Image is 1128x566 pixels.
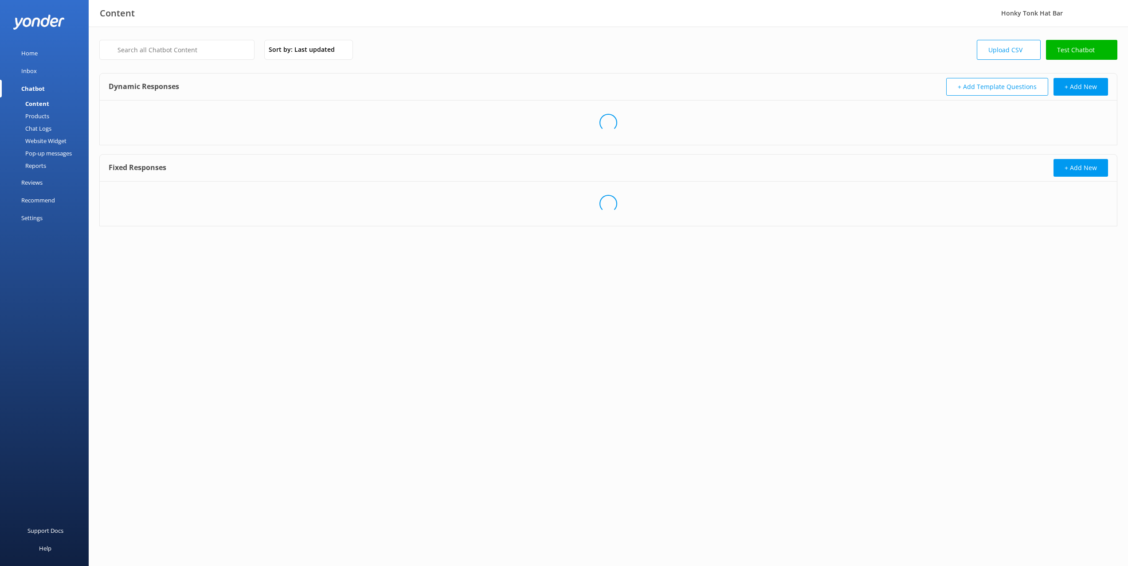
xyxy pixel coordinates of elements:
span: Honky Tonk Hat Bar [1001,9,1063,17]
h4: Fixed Responses [109,159,166,177]
div: Website Widget [5,135,67,147]
a: Reports [5,159,89,172]
div: Support Docs [27,522,63,539]
a: Test Chatbot [1046,40,1117,60]
div: Chat Logs [5,122,51,135]
a: Content [5,97,89,110]
div: Reports [5,159,46,172]
a: Website Widget [5,135,89,147]
button: + Add New [1054,78,1108,96]
button: + Add New [1054,159,1108,177]
div: Recommend [21,191,55,209]
a: Products [5,110,89,122]
div: Reviews [21,174,43,191]
input: Search all Chatbot Content [99,40,255,60]
img: yonder-white-logo.png [13,15,64,29]
button: + Add Template Questions [946,78,1048,96]
h3: Content [100,6,135,20]
h4: Dynamic Responses [109,78,179,96]
div: Home [21,44,38,62]
a: Upload CSV [977,40,1041,60]
span: Sort by: Last updated [269,45,340,54]
div: Chatbot [21,80,45,97]
div: Products [5,110,49,122]
div: Content [5,97,49,110]
div: Settings [21,209,43,227]
div: Help [39,539,51,557]
div: Pop-up messages [5,147,72,159]
div: Inbox [21,62,37,80]
a: Chat Logs [5,122,89,135]
a: Pop-up messages [5,147,89,159]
